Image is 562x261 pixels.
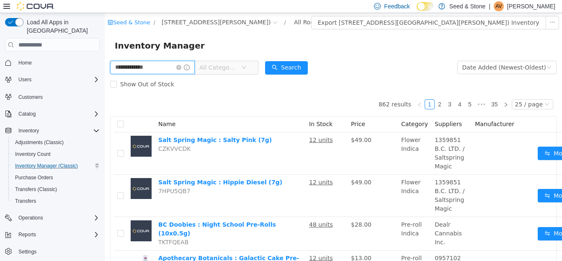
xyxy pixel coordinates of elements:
span: Purchase Orders [15,174,53,181]
li: 2 [330,86,340,96]
span: Home [18,59,32,66]
span: All Categories [95,50,133,59]
span: $13.00 [246,242,267,248]
span: Transfers (Classic) [12,184,100,194]
div: Angela Van Groen [494,1,504,11]
li: 862 results [274,86,307,96]
a: Adjustments (Classic) [12,137,67,147]
a: Salt Spring Magic : Hippie Diesel (7g) [54,166,178,173]
span: Inventory [18,127,39,134]
u: 12 units [204,242,228,248]
button: Inventory Manager (Classic) [8,160,103,172]
span: 8050 Lickman Road # 103 (Chilliwack) [57,5,166,14]
span: Reports [18,231,36,238]
i: icon: down [440,89,445,95]
span: Operations [18,214,43,221]
a: BC Doobies : Night School Pre-Rolls (10x0.5g) [54,208,171,224]
span: Settings [15,246,100,257]
span: Show Out of Stock [12,68,73,75]
p: Seed & Stone [449,1,485,11]
a: icon: shopSeed & Stone [3,6,45,13]
span: ••• [370,86,384,96]
div: All Rooms [189,3,218,16]
button: Settings [2,245,103,258]
span: Reports [15,230,100,240]
a: Customers [15,92,46,102]
button: icon: swapMove [433,134,472,147]
a: Settings [15,247,40,257]
td: Pre-roll Indica [293,204,327,238]
span: Name [54,108,71,114]
button: Home [2,57,103,69]
button: Adjustments (Classic) [8,137,103,148]
span: / [49,6,51,13]
span: Transfers [12,196,100,206]
button: Inventory [15,126,42,136]
button: Transfers (Classic) [8,183,103,195]
button: Users [15,75,35,85]
button: Export [STREET_ADDRESS][GEOGRAPHIC_DATA][PERSON_NAME]) Inventory [206,3,441,16]
div: 25 / page [410,87,438,96]
span: Catalog [15,109,100,119]
span: Inventory Manager [10,26,105,39]
button: icon: swapMove [433,214,472,227]
a: Home [15,58,35,68]
span: Load All Apps in [GEOGRAPHIC_DATA] [23,18,100,35]
span: Purchase Orders [12,173,100,183]
td: Flower Indica [293,119,327,162]
span: In Stock [204,108,228,114]
li: 3 [340,86,350,96]
img: Salt Spring Magic : Hippie Diesel (7g) placeholder [26,165,47,186]
i: icon: left [312,89,317,94]
i: icon: right [399,89,404,94]
i: icon: down [137,52,142,58]
span: Price [246,108,260,114]
a: Inventory Count [12,149,54,159]
button: Reports [15,230,39,240]
td: Flower Indica [293,162,327,204]
span: Suppliers [330,108,357,114]
p: [PERSON_NAME] [507,1,555,11]
span: $49.00 [246,166,267,173]
i: icon: close-circle [72,52,77,57]
button: Inventory [2,125,103,137]
a: 35 [384,87,396,96]
button: icon: ellipsis [441,3,454,16]
span: Inventory Manager (Classic) [15,163,78,169]
input: Dark Mode [417,2,434,11]
li: Next Page [396,86,406,96]
span: Adjustments (Classic) [12,137,100,147]
span: CZKVVCDK [54,132,86,139]
u: 48 units [204,208,228,215]
span: Feedback [384,2,410,10]
span: AV [495,1,502,11]
button: Catalog [2,108,103,120]
span: $28.00 [246,208,267,215]
a: 1 [320,87,330,96]
img: BC Doobies : Night School Pre-Rolls (10x0.5g) placeholder [26,207,47,228]
span: Manufacturer [370,108,410,114]
li: 1 [320,86,330,96]
a: Salt Spring Magic : Salty Pink (7g) [54,124,167,130]
div: Date Added (Newest-Oldest) [358,48,441,61]
li: 4 [350,86,360,96]
button: Operations [15,213,46,223]
span: Dealr Cannabis Inc. [330,208,357,233]
span: Settings [18,248,36,255]
a: 2 [330,87,340,96]
u: 12 units [204,124,228,130]
button: Users [2,74,103,85]
a: Apothecary Botanicals : Galactic Cake Pre-Rolls(1x1g) [54,242,194,257]
a: 4 [351,87,360,96]
span: Category [296,108,323,114]
button: Purchase Orders [8,172,103,183]
a: Purchase Orders [12,173,57,183]
a: Transfers (Classic) [12,184,60,194]
span: / [180,6,181,13]
span: Users [15,75,100,85]
span: Inventory Manager (Classic) [12,161,100,171]
img: Cova [17,2,54,10]
a: Inventory Manager (Classic) [12,161,81,171]
button: Operations [2,212,103,224]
